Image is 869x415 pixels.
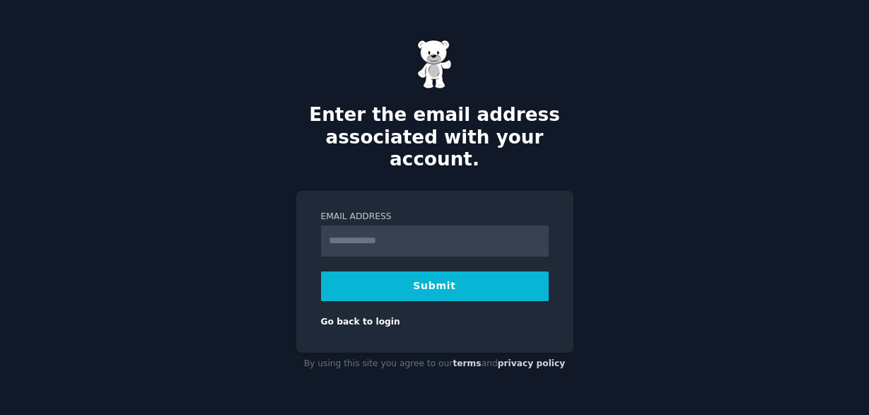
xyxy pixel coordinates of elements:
[321,271,549,301] button: Submit
[296,353,573,375] div: By using this site you agree to our and
[453,358,481,368] a: terms
[498,358,566,368] a: privacy policy
[417,40,453,89] img: Gummy Bear
[321,317,400,327] a: Go back to login
[296,104,573,171] h2: Enter the email address associated with your account.
[321,211,549,223] label: Email Address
